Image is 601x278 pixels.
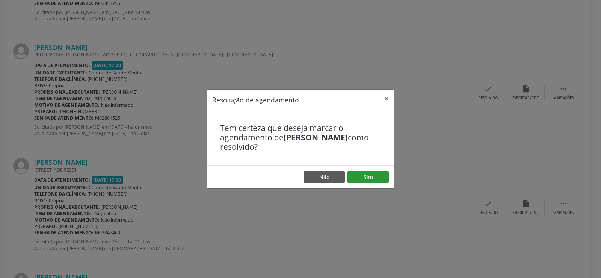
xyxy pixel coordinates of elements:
h4: Tem certeza que deseja marcar o agendamento de como resolvido? [220,123,381,152]
button: Sim [347,171,389,184]
button: Não [304,171,345,184]
h5: Resolução de agendamento [212,95,299,105]
button: Close [379,90,394,108]
b: [PERSON_NAME] [284,132,348,143]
